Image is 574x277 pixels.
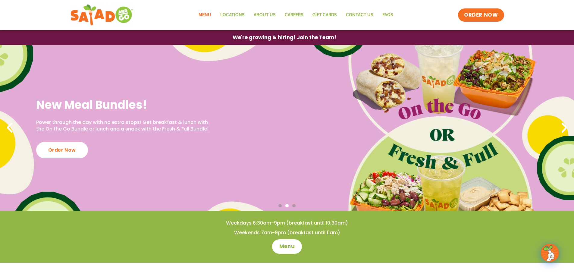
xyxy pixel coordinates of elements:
[70,3,134,27] img: new-SAG-logo-768×292
[308,8,341,22] a: GIFT CARDS
[233,35,336,40] span: We're growing & hiring! Join the Team!
[278,204,282,207] span: Go to slide 1
[36,97,214,112] h2: New Meal Bundles!
[378,8,398,22] a: FAQs
[224,30,345,45] a: We're growing & hiring! Join the Team!
[285,204,289,207] span: Go to slide 2
[3,121,16,134] div: Previous slide
[558,121,571,134] div: Next slide
[36,119,214,133] p: Power through the day with no extra stops! Get breakfast & lunch with the On the Go Bundle or lun...
[194,8,398,22] nav: Menu
[194,8,216,22] a: Menu
[216,8,249,22] a: Locations
[279,243,295,250] span: Menu
[12,220,562,226] h4: Weekdays 6:30am-9pm (breakfast until 10:30am)
[280,8,308,22] a: Careers
[249,8,280,22] a: About Us
[458,8,504,22] a: ORDER NOW
[36,142,88,158] div: Order Now
[292,204,296,207] span: Go to slide 3
[541,244,558,261] img: wpChatIcon
[464,11,498,19] span: ORDER NOW
[272,239,302,254] a: Menu
[341,8,378,22] a: Contact Us
[12,229,562,236] h4: Weekends 7am-9pm (breakfast until 11am)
